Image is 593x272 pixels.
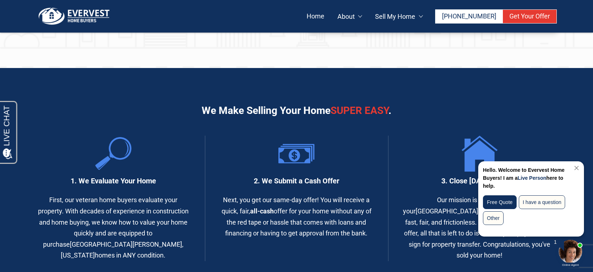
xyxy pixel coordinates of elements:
[416,207,528,215] span: [GEOGRAPHIC_DATA][PERSON_NAME]
[462,136,498,172] img: Evaluate
[36,176,190,186] h3: 1. We Evaluate Your Home
[300,10,331,23] a: Home
[403,176,557,186] h3: 3. Close [DATE] or Less!
[219,195,374,239] p: Next, you get our same-day offer! You will receive a quick, fair, offer for your home without any...
[369,10,429,23] a: Sell My Home
[219,176,374,186] h3: 2. We Submit a Cash Offer
[331,105,388,116] span: Super Easy
[61,251,95,259] span: [US_STATE]
[36,7,112,25] img: logo.png
[403,195,557,261] p: Our mission is to make selling your , home fast, fair, and frictionless. When you accept our cash...
[470,160,586,268] iframe: Chat Invitation
[250,207,274,215] b: all-cash
[36,195,190,261] p: First, our veteran home buyers evaluate your property. With decades of experience in construction...
[442,12,496,20] span: [PHONE_NUMBER]
[95,136,131,172] img: Evaluate
[436,10,503,23] a: [PHONE_NUMBER]
[18,6,58,15] span: Opens a chat window
[331,10,369,23] a: About
[70,241,182,248] span: [GEOGRAPHIC_DATA][PERSON_NAME]
[503,10,556,23] a: Get Your Offer
[278,136,315,172] img: Evaluate
[36,104,557,117] h2: We Make Selling Your Home .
